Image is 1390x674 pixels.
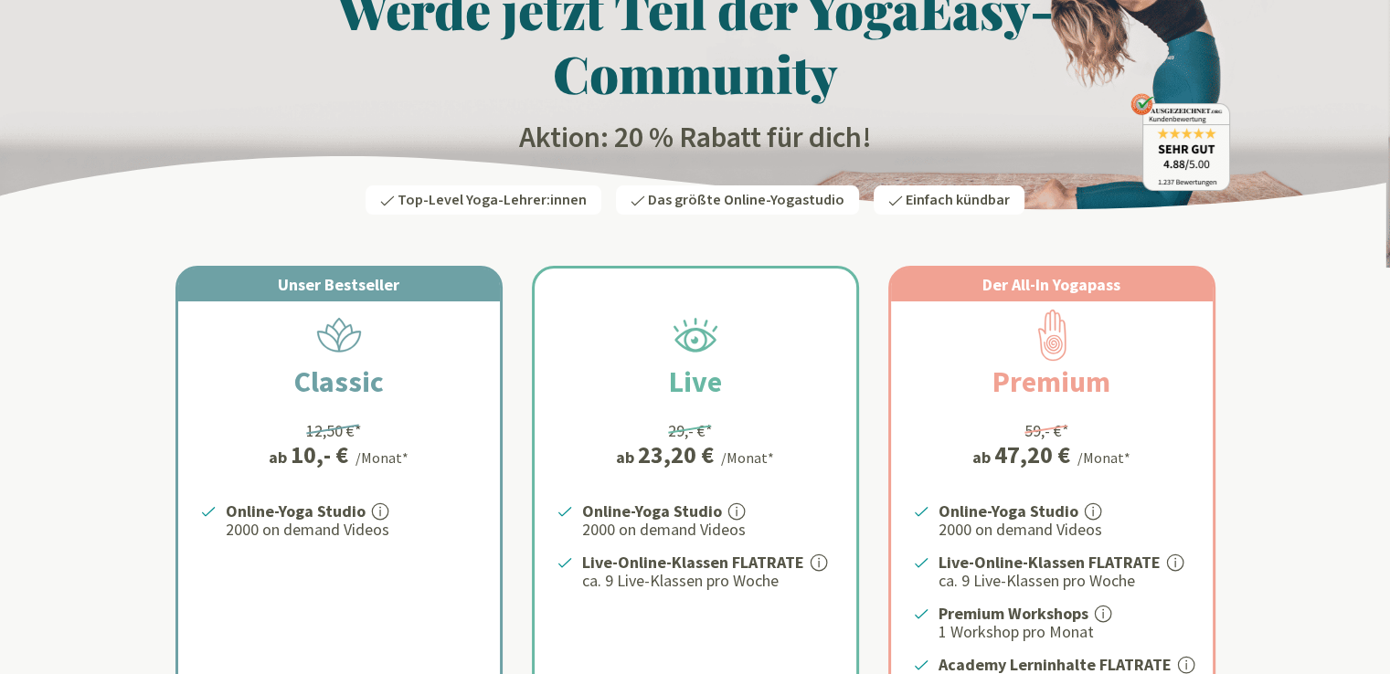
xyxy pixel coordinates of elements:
div: 12,50 €* [306,418,362,443]
span: Das größte Online-Yogastudio [648,190,844,210]
strong: Online-Yoga Studio [582,500,722,521]
div: /Monat* [1077,447,1130,469]
h2: Live [625,360,766,404]
img: ausgezeichnet_badge.png [1130,93,1230,191]
strong: Online-Yoga Studio [939,500,1078,521]
p: ca. 9 Live-Klassen pro Woche [939,570,1191,592]
div: 29,- €* [668,418,713,443]
div: 23,20 € [638,443,714,467]
h2: Premium [949,360,1154,404]
div: /Monat* [355,447,409,469]
div: 59,- €* [1024,418,1069,443]
p: 2000 on demand Videos [226,519,478,541]
span: Unser Bestseller [278,274,399,295]
span: Der All-In Yogapass [982,274,1120,295]
p: 2000 on demand Videos [939,519,1191,541]
div: /Monat* [721,447,774,469]
div: 10,- € [291,443,348,467]
span: ab [616,445,638,469]
strong: Premium Workshops [939,603,1088,624]
p: 2000 on demand Videos [582,519,834,541]
strong: Online-Yoga Studio [226,500,366,521]
p: ca. 9 Live-Klassen pro Woche [582,570,834,592]
strong: Live-Online-Klassen FLATRATE [939,552,1161,573]
span: Einfach kündbar [906,190,1010,210]
div: 47,20 € [994,443,1070,467]
span: Top-Level Yoga-Lehrer:innen [398,190,587,210]
span: ab [972,445,994,469]
span: ab [269,445,291,469]
h2: Aktion: 20 % Rabatt für dich! [161,120,1230,156]
p: 1 Workshop pro Monat [939,621,1191,643]
strong: Live-Online-Klassen FLATRATE [582,552,804,573]
h2: Classic [250,360,428,404]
